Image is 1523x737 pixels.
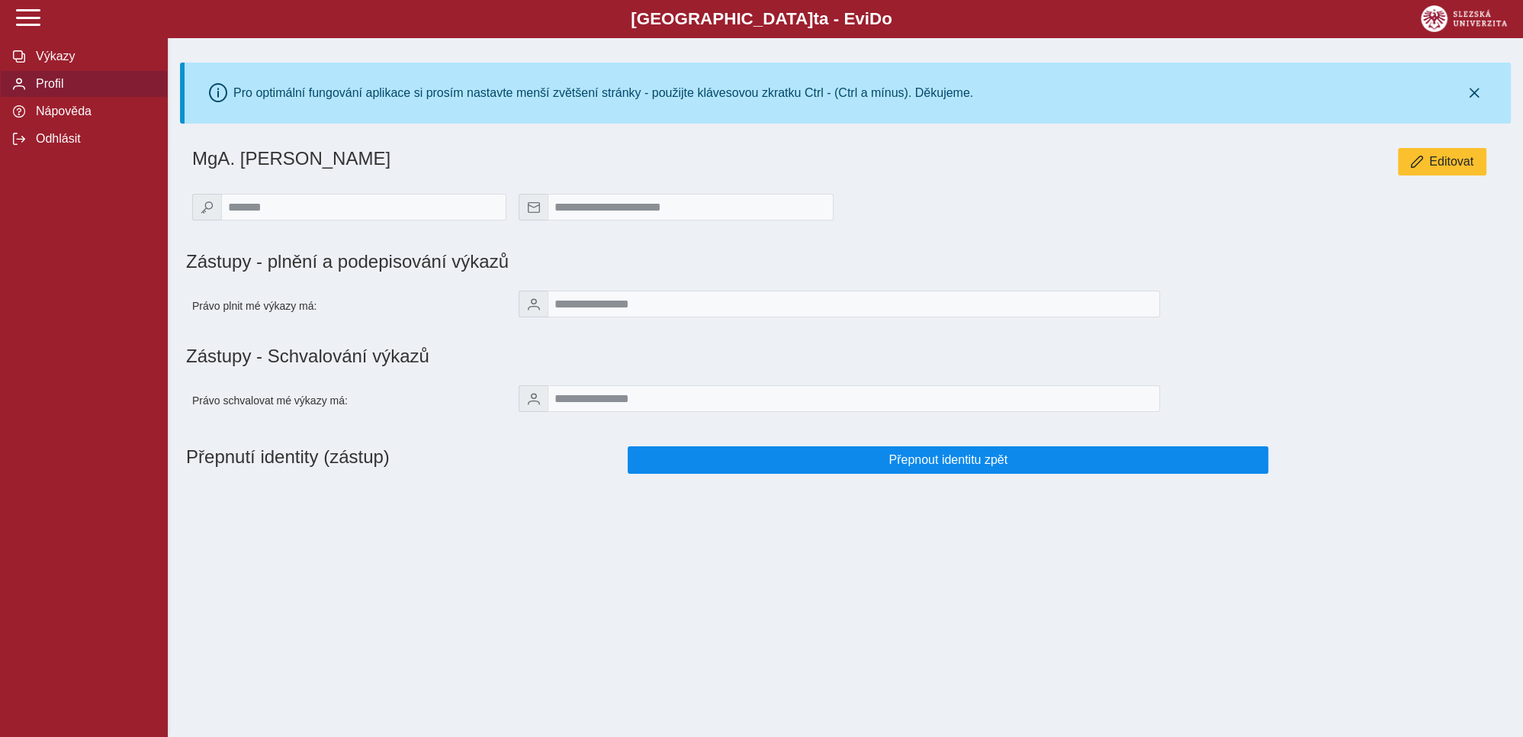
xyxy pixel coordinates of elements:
[186,285,512,327] div: Právo plnit mé výkazy má:
[186,440,622,480] h1: Přepnutí identity (zástup)
[641,453,1256,467] span: Přepnout identitu zpět
[31,132,155,146] span: Odhlásit
[882,9,892,28] span: o
[186,251,1051,272] h1: Zástupy - plnění a podepisování výkazů
[628,446,1269,474] button: Přepnout identitu zpět
[1429,155,1473,169] span: Editovat
[813,9,818,28] span: t
[46,9,1477,29] b: [GEOGRAPHIC_DATA] a - Evi
[31,50,155,63] span: Výkazy
[31,105,155,118] span: Nápověda
[233,86,973,100] div: Pro optimální fungování aplikace si prosím nastavte menší zvětšení stránky - použijte klávesovou ...
[192,148,1051,169] h1: MgA. [PERSON_NAME]
[869,9,882,28] span: D
[186,346,1505,367] h1: Zástupy - Schvalování výkazů
[1421,5,1507,32] img: logo_web_su.png
[186,379,512,422] div: Právo schvalovat mé výkazy má:
[31,77,155,91] span: Profil
[1398,148,1486,175] button: Editovat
